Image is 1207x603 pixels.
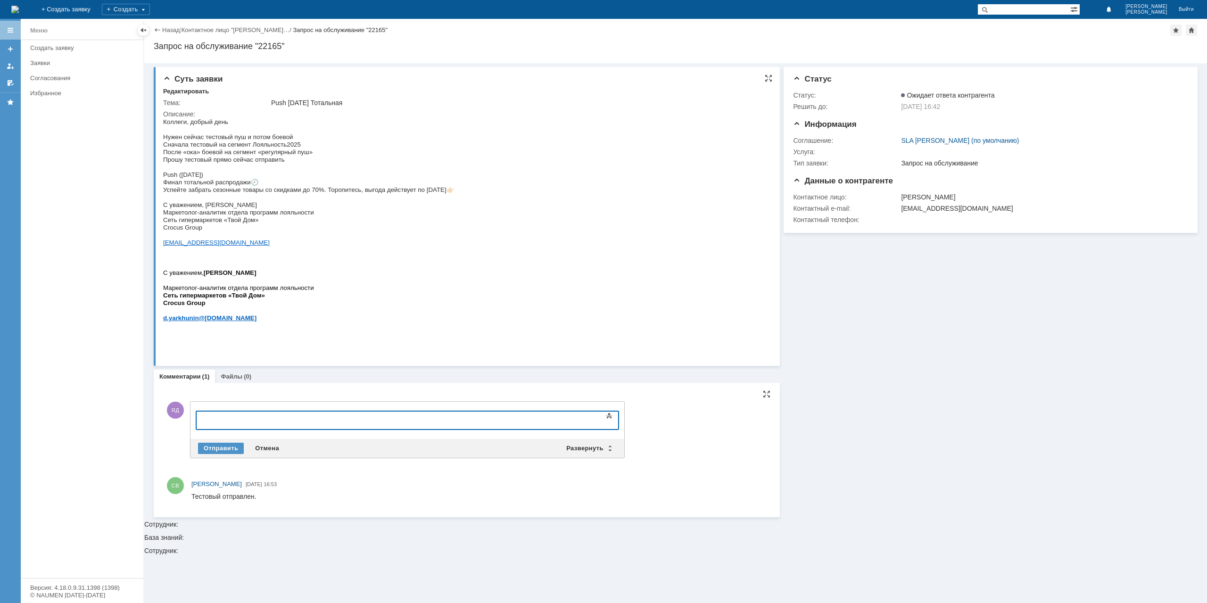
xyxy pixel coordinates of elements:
[1125,4,1167,9] span: [PERSON_NAME]
[30,74,138,82] div: Согласования
[191,480,242,487] span: [PERSON_NAME]
[793,159,899,167] div: Тип заявки:
[793,91,899,99] div: Статус:
[793,103,899,110] div: Решить до:
[30,592,134,598] div: © NAUMEN [DATE]-[DATE]
[88,61,96,68] span: 🕗
[793,205,899,212] div: Контактный e-mail:
[3,75,18,91] a: Мои согласования
[154,41,1198,51] div: Запрос на обслуживание "22165"
[41,151,93,158] b: [PERSON_NAME]
[603,410,615,421] span: Показать панель инструментов
[901,193,1182,201] div: [PERSON_NAME]
[191,479,242,489] a: [PERSON_NAME]
[901,159,1182,167] div: Запрос на обслуживание
[138,25,149,36] div: Скрыть меню
[30,44,138,51] div: Создать заявку
[11,6,19,13] img: logo
[1186,25,1197,36] div: Сделать домашней страницей
[3,58,18,74] a: Мои заявки
[180,26,181,33] div: |
[793,176,893,185] span: Данные о контрагенте
[30,585,134,591] div: Версия: 4.18.0.9.31.1398 (1398)
[793,216,899,223] div: Контактный телефон:
[793,148,899,156] div: Услуга:
[182,26,293,33] div: /
[26,56,141,70] a: Заявки
[24,182,42,189] span: Group
[26,71,141,85] a: Согласования
[26,41,141,55] a: Создать заявку
[1125,9,1167,15] span: [PERSON_NAME]
[763,390,770,398] div: На всю страницу
[182,26,290,33] a: Контактное лицо "[PERSON_NAME]…
[163,99,269,107] div: Тема:
[1070,4,1080,13] span: Расширенный поиск
[793,193,899,201] div: Контактное лицо:
[144,63,1207,528] div: Сотрудник:
[144,547,1207,554] div: Сотрудник:
[246,481,262,487] span: [DATE]
[30,25,48,36] div: Меню
[36,197,94,204] span: @[DOMAIN_NAME]
[159,373,201,380] a: Комментарии
[765,74,772,82] div: На всю страницу
[30,59,138,66] div: Заявки
[901,91,994,99] span: Ожидает ответа контрагента
[793,74,831,83] span: Статус
[264,481,277,487] span: 16:53
[293,26,388,33] div: Запрос на обслуживание "22165"
[221,373,242,380] a: Файлы
[11,6,19,13] a: Перейти на домашнюю страницу
[162,26,180,33] a: Назад
[30,90,127,97] div: Избранное
[163,74,223,83] span: Суть заявки
[163,88,209,95] div: Редактировать
[271,99,764,107] div: Push [DATE] Тотальная
[283,68,291,75] span: 👉🏻
[102,4,150,15] div: Создать
[163,110,766,118] div: Описание:
[793,137,899,144] div: Соглашение:
[1170,25,1182,36] div: Добавить в избранное
[244,373,251,380] div: (0)
[3,41,18,57] a: Создать заявку
[901,103,940,110] span: [DATE] 16:42
[144,534,1207,541] div: База знаний:
[901,205,1182,212] div: [EMAIL_ADDRESS][DOMAIN_NAME]
[901,137,1019,144] a: SLA [PERSON_NAME] (по умолчанию)
[167,402,184,419] span: ЯД
[793,120,856,129] span: Информация
[202,373,210,380] div: (1)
